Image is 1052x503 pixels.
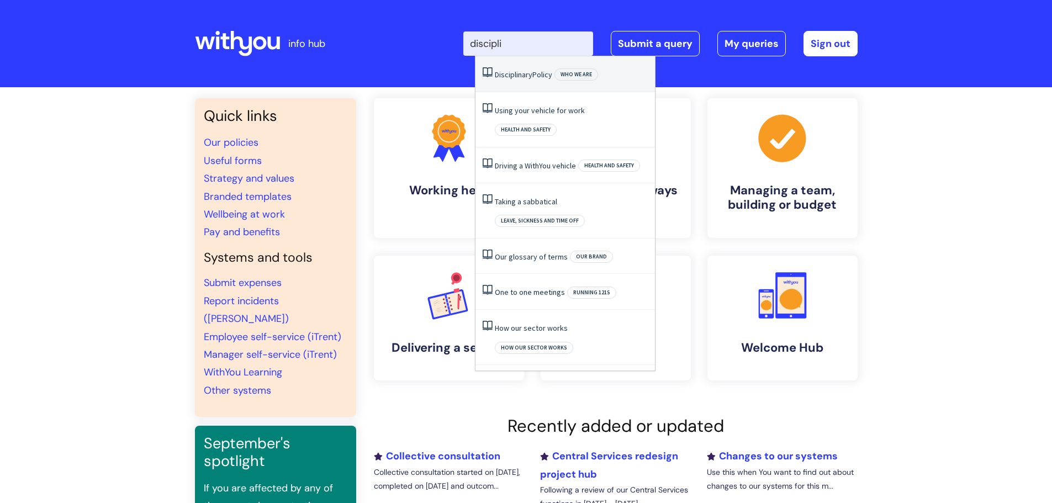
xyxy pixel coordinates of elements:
[204,250,347,266] h4: Systems and tools
[204,294,289,325] a: Report incidents ([PERSON_NAME])
[288,35,325,52] p: info hub
[707,98,858,238] a: Managing a team, building or budget
[463,31,593,56] input: Search
[495,342,573,354] span: How our sector works
[204,172,294,185] a: Strategy and values
[570,251,613,263] span: Our brand
[374,465,524,493] p: Collective consultation started on [DATE], completed on [DATE] and outcom...
[495,323,568,333] a: How our sector works
[495,161,576,171] a: Driving a WithYou vehicle
[204,136,258,149] a: Our policies
[495,124,557,136] span: Health and safety
[204,366,282,379] a: WithYou Learning
[374,416,858,436] h2: Recently added or updated
[374,98,524,238] a: Working here
[567,287,616,299] span: Running 121s
[204,190,292,203] a: Branded templates
[204,330,341,343] a: Employee self-service (iTrent)
[495,197,557,207] a: Taking a sabbatical
[463,31,858,56] div: | -
[204,276,282,289] a: Submit expenses
[374,256,524,380] a: Delivering a service
[540,449,678,480] a: Central Services redesign project hub
[495,287,565,297] a: One to one meetings
[707,256,858,380] a: Welcome Hub
[578,160,640,172] span: Health and safety
[204,208,285,221] a: Wellbeing at work
[554,68,598,81] span: Who we are
[495,105,585,115] a: Using your vehicle for work
[204,225,280,239] a: Pay and benefits
[717,31,786,56] a: My queries
[204,154,262,167] a: Useful forms
[611,31,700,56] a: Submit a query
[716,341,849,355] h4: Welcome Hub
[707,465,857,493] p: Use this when You want to find out about changes to our systems for this m...
[204,384,271,397] a: Other systems
[204,107,347,125] h3: Quick links
[495,70,552,80] a: DisciplinaryPolicy
[495,215,585,227] span: Leave, sickness and time off
[495,252,568,262] a: Our glossary of terms
[204,435,347,470] h3: September's spotlight
[204,348,337,361] a: Manager self-service (iTrent)
[716,183,849,213] h4: Managing a team, building or budget
[495,70,532,80] span: Disciplinary
[803,31,858,56] a: Sign out
[707,449,838,463] a: Changes to our systems
[383,183,515,198] h4: Working here
[374,449,500,463] a: Collective consultation
[383,341,515,355] h4: Delivering a service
